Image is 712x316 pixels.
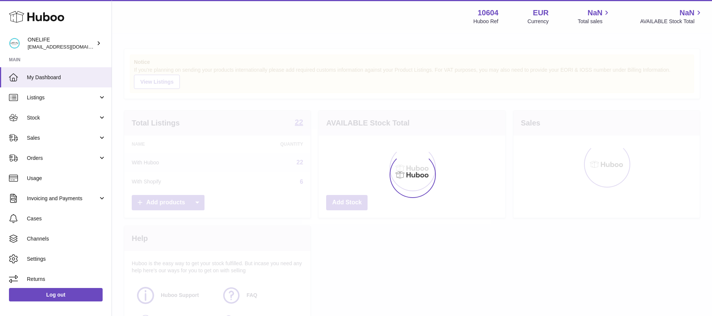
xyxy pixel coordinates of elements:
span: Listings [27,94,98,101]
span: Orders [27,155,98,162]
strong: EUR [533,8,549,18]
div: Huboo Ref [474,18,499,25]
a: Log out [9,288,103,301]
a: NaN AVAILABLE Stock Total [640,8,703,25]
img: internalAdmin-10604@internal.huboo.com [9,38,20,49]
span: Channels [27,235,106,242]
span: Invoicing and Payments [27,195,98,202]
span: Settings [27,255,106,263]
span: NaN [587,8,602,18]
span: Returns [27,276,106,283]
div: ONELIFE [28,36,95,50]
span: Stock [27,114,98,121]
span: Sales [27,134,98,142]
span: AVAILABLE Stock Total [640,18,703,25]
div: Currency [528,18,549,25]
span: Usage [27,175,106,182]
span: [EMAIL_ADDRESS][DOMAIN_NAME] [28,44,110,50]
span: My Dashboard [27,74,106,81]
span: Total sales [578,18,611,25]
strong: 10604 [478,8,499,18]
span: NaN [680,8,694,18]
span: Cases [27,215,106,222]
a: NaN Total sales [578,8,611,25]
